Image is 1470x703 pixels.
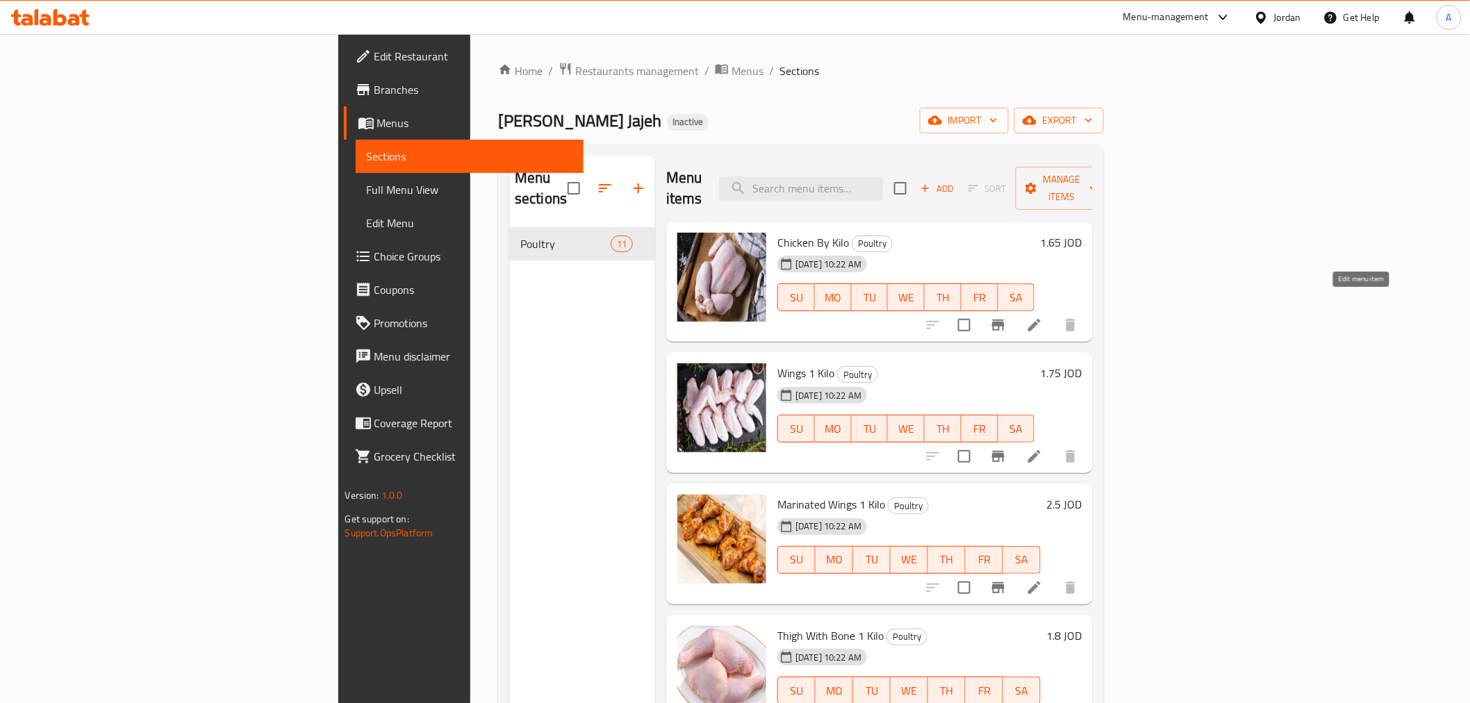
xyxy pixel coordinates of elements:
img: Marinated Wings 1 Kilo [677,495,766,584]
span: Select section first [959,178,1016,199]
span: Sections [779,63,819,79]
span: Poultry [838,367,877,383]
h2: Menu items [666,167,702,209]
button: Add section [622,172,655,205]
button: SA [998,415,1035,443]
span: Restaurants management [575,63,699,79]
button: TH [925,415,961,443]
span: WE [896,549,923,570]
span: Thigh With Bone 1 Kilo [777,625,884,646]
span: Select to update [950,311,979,340]
button: MO [815,283,852,311]
span: SA [1004,288,1030,308]
span: MO [821,681,848,701]
input: search [719,176,883,201]
span: Get support on: [345,510,409,528]
span: MO [820,419,846,439]
span: TH [930,419,956,439]
button: Branch-specific-item [982,440,1015,473]
span: Choice Groups [374,248,572,265]
h6: 1.75 JOD [1040,363,1082,383]
a: Grocery Checklist [344,440,584,473]
h6: 2.5 JOD [1046,495,1082,514]
span: Select to update [950,573,979,602]
span: Upsell [374,381,572,398]
div: items [611,235,633,252]
span: Menus [732,63,763,79]
span: Select all sections [559,174,588,203]
span: A [1446,10,1452,25]
button: SU [777,546,816,574]
button: delete [1054,308,1087,342]
nav: Menu sections [509,222,655,266]
button: SU [777,283,815,311]
a: Coupons [344,273,584,306]
span: [DATE] 10:22 AM [790,520,867,533]
span: FR [967,288,993,308]
span: Marinated Wings 1 Kilo [777,494,885,515]
a: Edit menu item [1026,448,1043,465]
a: Edit menu item [1026,579,1043,596]
button: TU [852,283,889,311]
span: Edit Restaurant [374,48,572,65]
span: TU [859,681,885,701]
span: Select to update [950,442,979,471]
div: Poultry [852,235,893,252]
div: Poultry [888,497,929,514]
button: MO [815,415,852,443]
span: TU [859,549,885,570]
span: Add [918,181,956,197]
button: Manage items [1016,167,1109,210]
span: TH [934,549,960,570]
span: Sort sections [588,172,622,205]
span: Poultry [889,498,928,514]
button: FR [961,415,998,443]
span: SU [784,288,809,308]
button: delete [1054,440,1087,473]
span: FR [967,419,993,439]
button: WE [888,283,925,311]
div: Poultry [886,629,927,645]
span: Wings 1 Kilo [777,363,834,383]
span: Sections [367,148,572,165]
span: Edit Menu [367,215,572,231]
span: Coverage Report [374,415,572,431]
span: Poultry [520,235,611,252]
button: TU [853,546,891,574]
a: Menu disclaimer [344,340,584,373]
button: TH [925,283,961,311]
span: Menu disclaimer [374,348,572,365]
span: TH [934,681,960,701]
a: Full Menu View [356,173,584,206]
span: TU [857,419,883,439]
span: [DATE] 10:22 AM [790,389,867,402]
nav: breadcrumb [498,62,1104,80]
span: export [1025,112,1093,129]
img: Wings 1 Kilo [677,363,766,452]
span: Manage items [1027,171,1098,206]
span: SU [784,681,810,701]
span: Promotions [374,315,572,331]
span: Menus [377,115,572,131]
a: Support.OpsPlatform [345,524,433,542]
a: Promotions [344,306,584,340]
span: SU [784,549,810,570]
div: Jordan [1274,10,1301,25]
span: Version: [345,486,379,504]
button: SA [1003,546,1041,574]
span: WE [893,288,919,308]
li: / [769,63,774,79]
button: Branch-specific-item [982,571,1015,604]
span: Coupons [374,281,572,298]
div: Poultry11 [509,227,655,260]
span: Add item [915,178,959,199]
button: WE [888,415,925,443]
button: import [920,108,1009,133]
a: Sections [356,140,584,173]
span: FR [971,549,998,570]
span: import [931,112,998,129]
span: MO [821,549,848,570]
h6: 1.65 JOD [1040,233,1082,252]
span: Chicken By Kilo [777,232,849,253]
button: FR [961,283,998,311]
